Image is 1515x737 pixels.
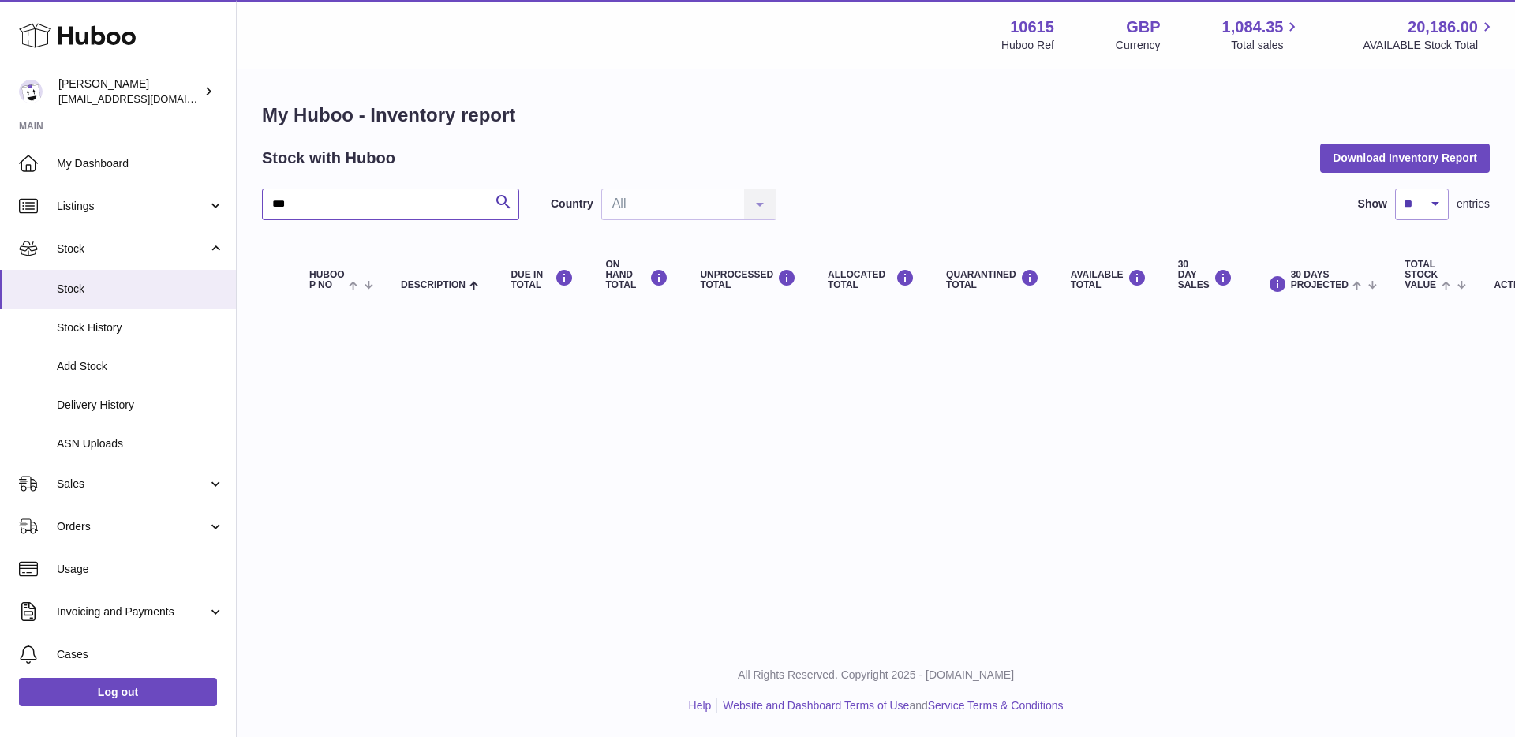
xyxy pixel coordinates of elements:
span: Add Stock [57,359,224,374]
span: Total sales [1231,38,1301,53]
span: Sales [57,477,208,492]
div: 30 DAY SALES [1178,260,1233,291]
span: Cases [57,647,224,662]
span: ASN Uploads [57,436,224,451]
a: 20,186.00 AVAILABLE Stock Total [1363,17,1496,53]
a: Help [689,699,712,712]
div: ALLOCATED Total [828,269,915,290]
span: 20,186.00 [1408,17,1478,38]
li: and [717,698,1063,713]
div: AVAILABLE Total [1071,269,1147,290]
span: 1,084.35 [1222,17,1284,38]
span: Invoicing and Payments [57,604,208,619]
span: AVAILABLE Stock Total [1363,38,1496,53]
div: UNPROCESSED Total [700,269,796,290]
button: Download Inventory Report [1320,144,1490,172]
span: Delivery History [57,398,224,413]
div: Currency [1116,38,1161,53]
span: Total stock value [1405,260,1438,291]
div: QUARANTINED Total [946,269,1039,290]
h1: My Huboo - Inventory report [262,103,1490,128]
span: Huboo P no [309,270,345,290]
div: DUE IN TOTAL [511,269,574,290]
span: 30 DAYS PROJECTED [1291,270,1349,290]
strong: GBP [1126,17,1160,38]
label: Show [1358,196,1387,211]
div: ON HAND Total [605,260,668,291]
span: entries [1457,196,1490,211]
span: Description [401,280,466,290]
div: Huboo Ref [1001,38,1054,53]
span: [EMAIL_ADDRESS][DOMAIN_NAME] [58,92,232,105]
a: 1,084.35 Total sales [1222,17,1302,53]
p: All Rights Reserved. Copyright 2025 - [DOMAIN_NAME] [249,668,1502,683]
a: Website and Dashboard Terms of Use [723,699,909,712]
div: [PERSON_NAME] [58,77,200,107]
span: Stock [57,241,208,256]
span: Listings [57,199,208,214]
strong: 10615 [1010,17,1054,38]
img: fulfillment@fable.com [19,80,43,103]
span: My Dashboard [57,156,224,171]
span: Orders [57,519,208,534]
h2: Stock with Huboo [262,148,395,169]
a: Log out [19,678,217,706]
span: Usage [57,562,224,577]
label: Country [551,196,593,211]
span: Stock [57,282,224,297]
span: Stock History [57,320,224,335]
a: Service Terms & Conditions [928,699,1064,712]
